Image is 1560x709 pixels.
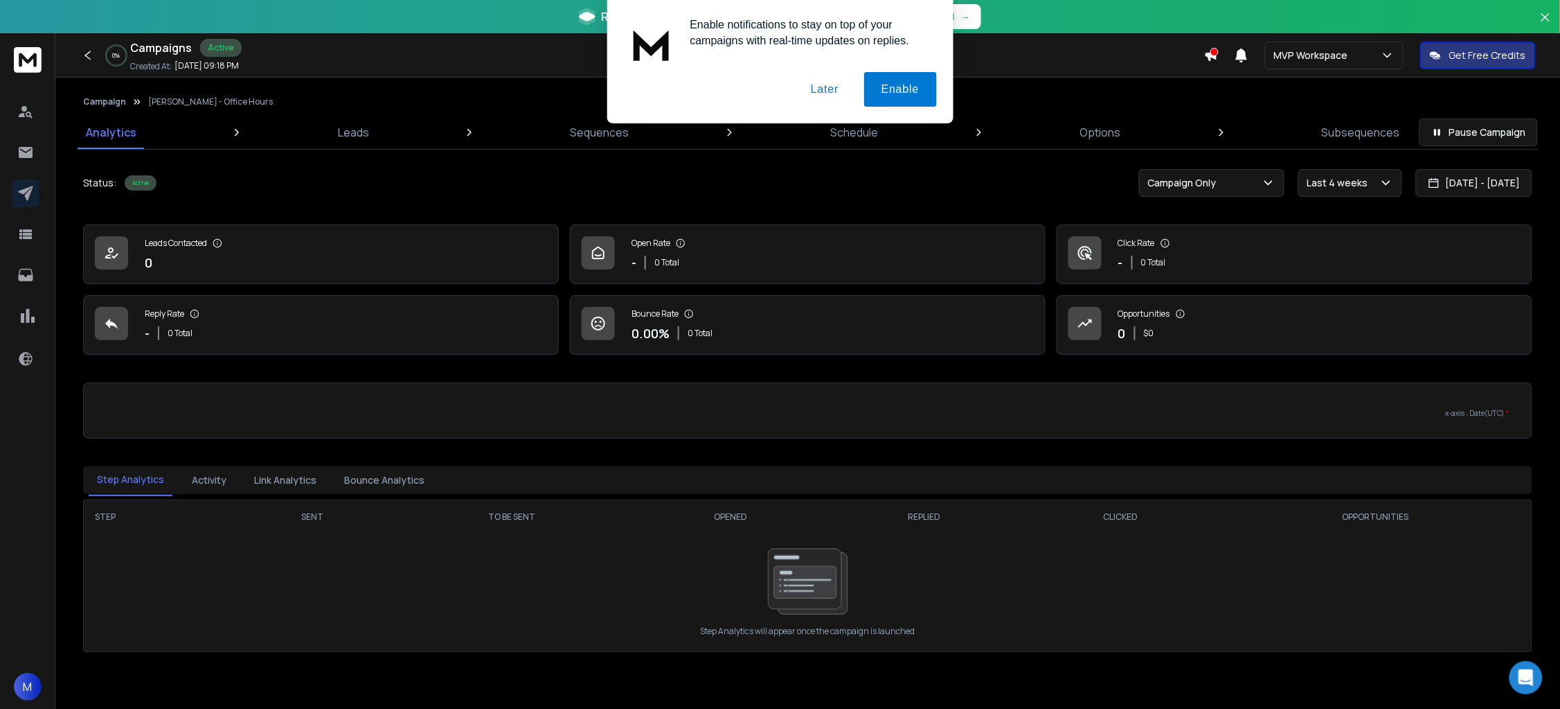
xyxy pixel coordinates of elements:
[1021,500,1220,534] th: CLICKED
[634,500,828,534] th: OPENED
[83,295,559,355] a: Reply Rate-0 Total
[828,500,1021,534] th: REPLIED
[106,408,1509,419] p: x-axis : Date(UTC)
[168,328,192,339] p: 0 Total
[1118,253,1123,272] p: -
[83,176,116,190] p: Status:
[688,328,712,339] p: 0 Total
[330,116,377,149] a: Leads
[145,324,150,343] p: -
[631,308,679,320] p: Bounce Rate
[183,465,235,496] button: Activity
[86,124,136,141] p: Analytics
[1148,176,1222,190] p: Campaign Only
[631,324,670,343] p: 0.00 %
[1057,295,1532,355] a: Opportunities0$0
[1220,500,1532,534] th: OPPORTUNITIES
[84,500,235,534] th: STEP
[1322,124,1400,141] p: Subsequences
[679,17,937,49] div: Enable notifications to stay on top of your campaigns with real-time updates on replies.
[145,238,207,249] p: Leads Contacted
[246,465,325,496] button: Link Analytics
[830,124,878,141] p: Schedule
[1071,116,1129,149] a: Options
[83,225,559,284] a: Leads Contacted0
[1118,324,1126,343] p: 0
[571,124,629,141] p: Sequences
[78,116,145,149] a: Analytics
[235,500,391,534] th: SENT
[631,238,670,249] p: Open Rate
[570,225,1046,284] a: Open Rate-0 Total
[1057,225,1532,284] a: Click Rate-0 Total
[1416,169,1532,197] button: [DATE] - [DATE]
[1419,119,1538,146] button: Pause Campaign
[822,116,886,149] a: Schedule
[864,72,937,107] button: Enable
[1079,124,1120,141] p: Options
[145,308,184,320] p: Reply Rate
[794,72,856,107] button: Later
[1307,176,1374,190] p: Last 4 weeks
[562,116,638,149] a: Sequences
[14,673,42,701] button: M
[1141,257,1166,268] p: 0 Total
[1314,116,1408,149] a: Subsequences
[701,626,915,637] p: Step Analytics will appear once the campaign is launched
[125,175,156,191] div: Active
[631,253,636,272] p: -
[145,253,152,272] p: 0
[624,17,679,72] img: notification icon
[570,295,1046,355] a: Bounce Rate0.00%0 Total
[654,257,679,268] p: 0 Total
[391,500,634,534] th: TO BE SENT
[89,464,172,496] button: Step Analytics
[1144,328,1154,339] p: $ 0
[336,465,433,496] button: Bounce Analytics
[1118,238,1155,249] p: Click Rate
[338,124,369,141] p: Leads
[1118,308,1170,320] p: Opportunities
[1509,661,1543,694] div: Open Intercom Messenger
